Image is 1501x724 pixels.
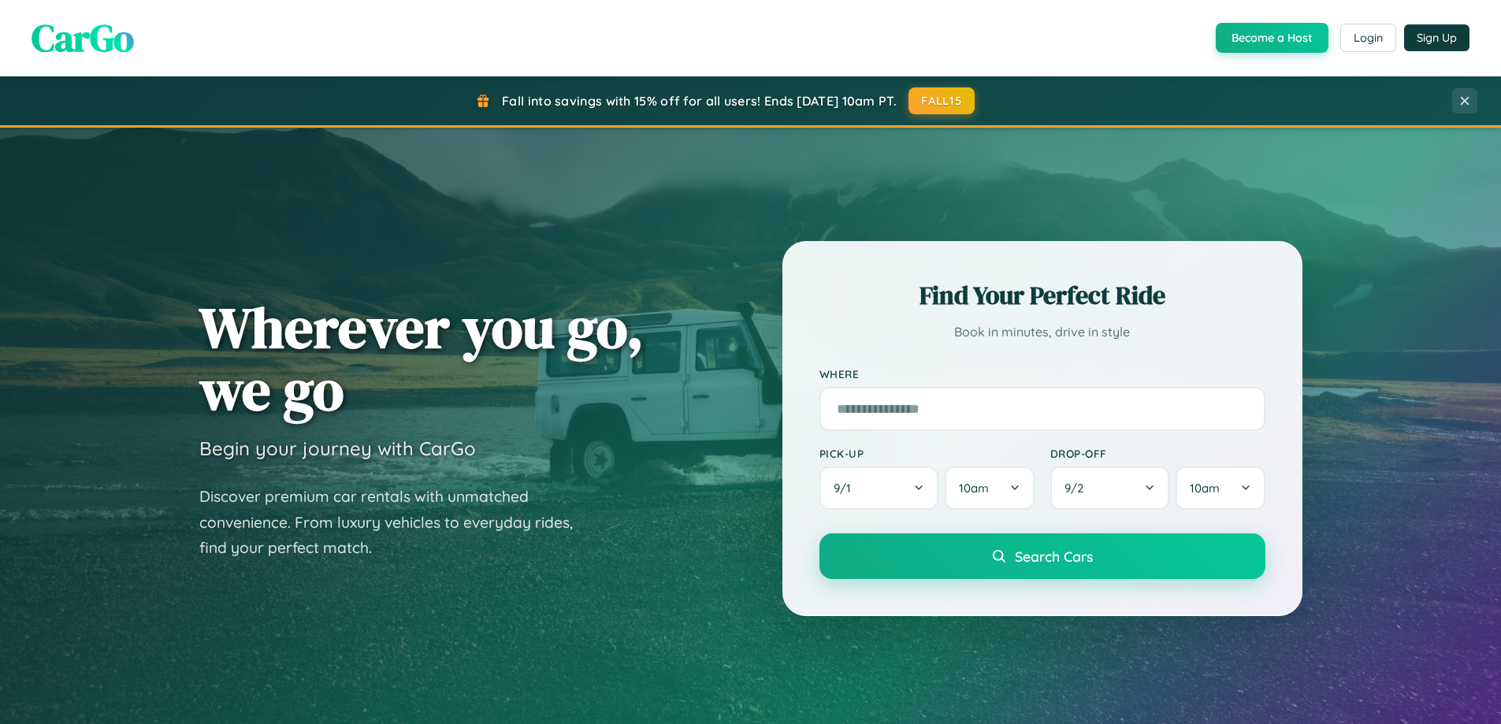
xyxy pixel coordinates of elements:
[1050,466,1170,510] button: 9/2
[819,466,939,510] button: 9/1
[908,87,975,114] button: FALL15
[959,481,989,496] span: 10am
[1216,23,1328,53] button: Become a Host
[819,321,1265,343] p: Book in minutes, drive in style
[199,296,644,421] h1: Wherever you go, we go
[819,278,1265,313] h2: Find Your Perfect Ride
[199,436,476,460] h3: Begin your journey with CarGo
[1064,481,1091,496] span: 9 / 2
[819,367,1265,381] label: Where
[819,447,1035,460] label: Pick-up
[502,93,897,109] span: Fall into savings with 15% off for all users! Ends [DATE] 10am PT.
[1340,24,1396,52] button: Login
[1050,447,1265,460] label: Drop-off
[32,12,134,64] span: CarGo
[945,466,1034,510] button: 10am
[199,484,593,561] p: Discover premium car rentals with unmatched convenience. From luxury vehicles to everyday rides, ...
[819,533,1265,579] button: Search Cars
[1404,24,1469,51] button: Sign Up
[1176,466,1265,510] button: 10am
[834,481,859,496] span: 9 / 1
[1190,481,1220,496] span: 10am
[1015,548,1093,565] span: Search Cars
